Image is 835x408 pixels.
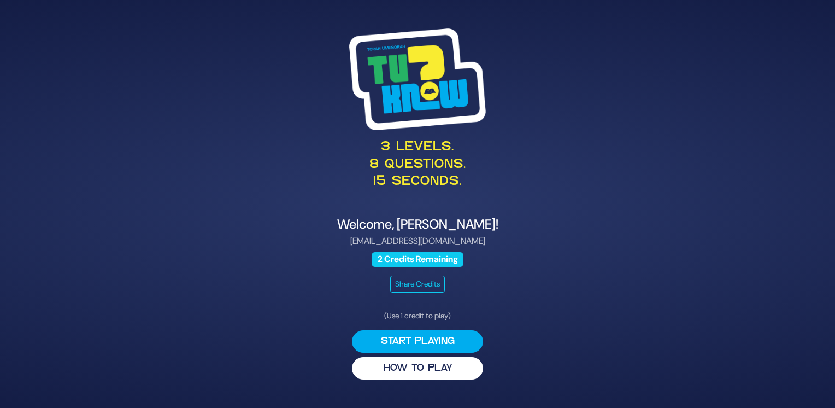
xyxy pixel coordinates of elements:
[352,330,483,353] button: Start Playing
[352,310,483,322] p: (Use 1 credit to play)
[151,235,684,248] p: [EMAIL_ADDRESS][DOMAIN_NAME]
[372,252,463,267] span: 2 Credits Remaining
[349,28,486,130] img: Tournament Logo
[151,139,684,190] p: 3 levels. 8 questions. 15 seconds.
[151,217,684,232] h4: Welcome, [PERSON_NAME]!
[390,276,445,293] button: Share Credits
[352,357,483,380] button: HOW TO PLAY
